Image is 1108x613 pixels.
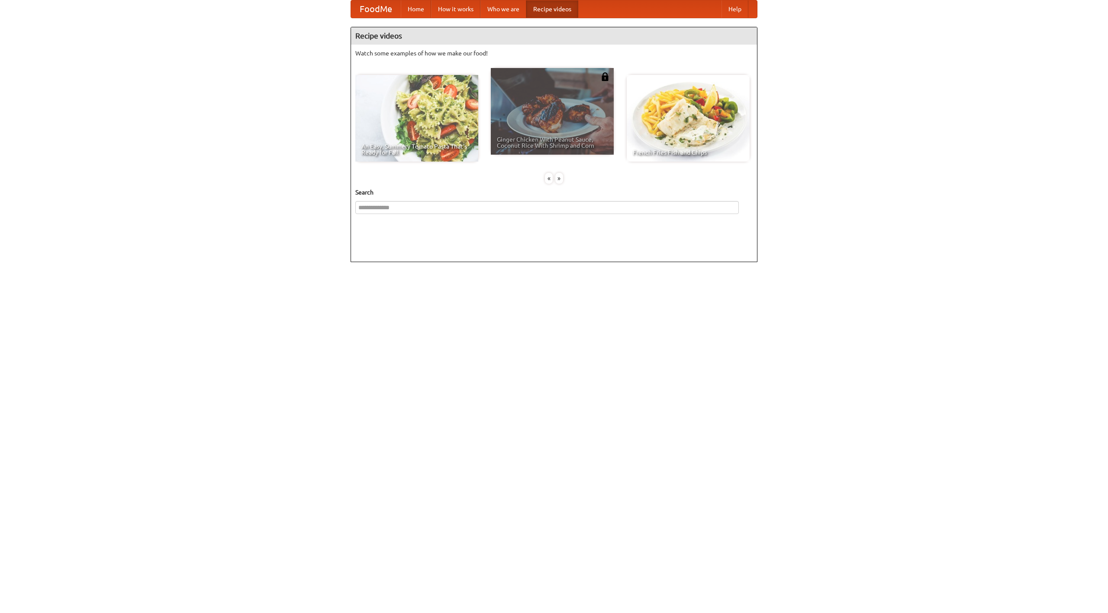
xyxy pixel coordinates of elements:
[355,75,478,162] a: An Easy, Summery Tomato Pasta That's Ready for Fall
[545,173,553,184] div: «
[431,0,480,18] a: How it works
[627,75,750,162] a: French Fries Fish and Chips
[355,188,753,197] h5: Search
[633,149,744,156] span: French Fries Fish and Chips
[361,143,472,156] span: An Easy, Summery Tomato Pasta That's Ready for Fall
[526,0,578,18] a: Recipe videos
[480,0,526,18] a: Who we are
[601,72,609,81] img: 483408.png
[721,0,748,18] a: Help
[351,0,401,18] a: FoodMe
[351,27,757,45] h4: Recipe videos
[555,173,563,184] div: »
[355,49,753,58] p: Watch some examples of how we make our food!
[401,0,431,18] a: Home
